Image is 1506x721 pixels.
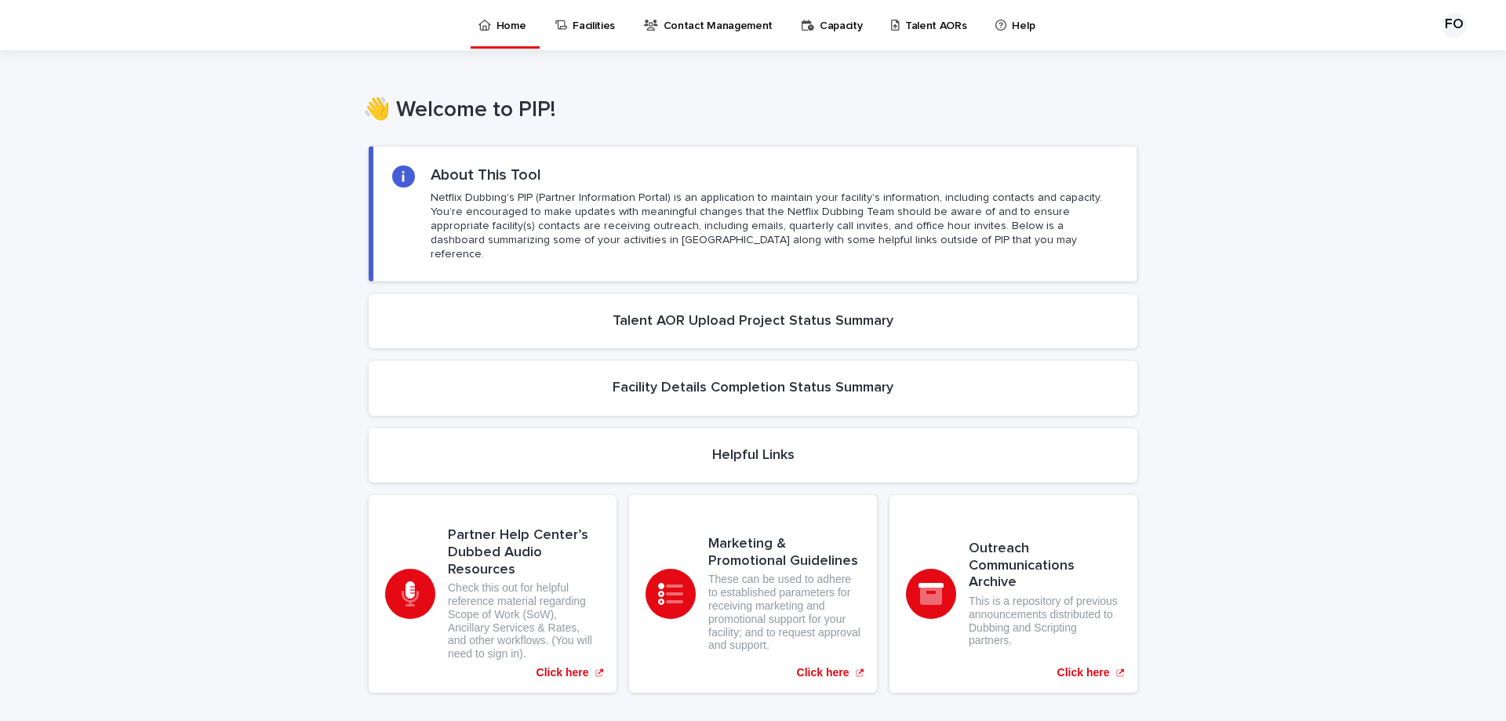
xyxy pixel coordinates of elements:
[431,191,1118,262] p: Netflix Dubbing's PIP (Partner Information Portal) is an application to maintain your facility's ...
[969,595,1121,647] p: This is a repository of previous announcements distributed to Dubbing and Scripting partners.
[369,495,617,693] a: Click here
[613,313,893,330] h2: Talent AOR Upload Project Status Summary
[613,380,893,397] h2: Facility Details Completion Status Summary
[629,495,877,693] a: Click here
[431,166,541,184] h2: About This Tool
[1442,13,1467,38] div: FO
[537,666,589,679] p: Click here
[448,527,600,578] h3: Partner Help Center’s Dubbed Audio Resources
[363,97,1132,124] h1: 👋 Welcome to PIP!
[969,541,1121,592] h3: Outreach Communications Archive
[797,666,849,679] p: Click here
[708,573,860,652] p: These can be used to adhere to established parameters for receiving marketing and promotional sup...
[712,447,795,464] h2: Helpful Links
[1057,666,1110,679] p: Click here
[708,536,860,570] h3: Marketing & Promotional Guidelines
[889,495,1137,693] a: Click here
[448,581,600,661] p: Check this out for helpful reference material regarding Scope of Work (SoW), Ancillary Services &...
